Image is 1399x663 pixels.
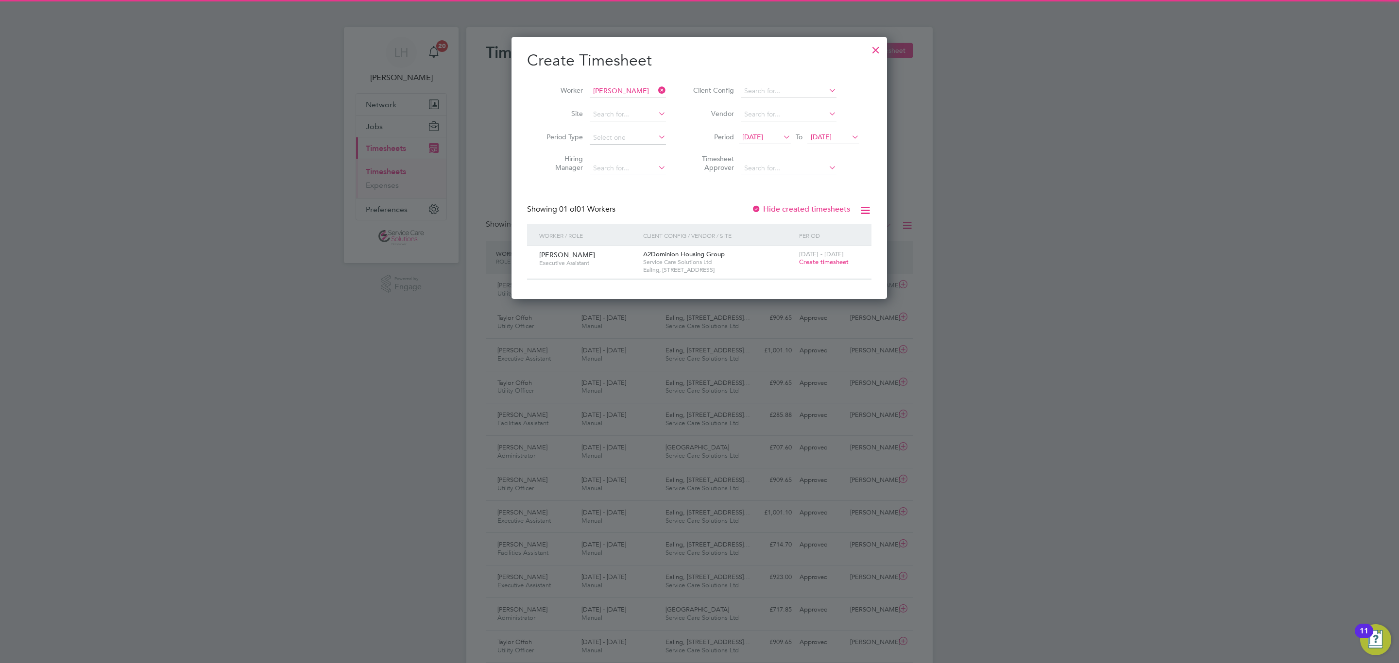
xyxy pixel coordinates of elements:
[539,154,583,172] label: Hiring Manager
[539,259,636,267] span: Executive Assistant
[537,224,641,247] div: Worker / Role
[590,108,666,121] input: Search for...
[811,133,832,141] span: [DATE]
[539,109,583,118] label: Site
[751,204,850,214] label: Hide created timesheets
[590,84,666,98] input: Search for...
[641,224,797,247] div: Client Config / Vendor / Site
[559,204,615,214] span: 01 Workers
[741,108,836,121] input: Search for...
[539,250,595,259] span: [PERSON_NAME]
[643,258,794,266] span: Service Care Solutions Ltd
[1360,624,1391,655] button: Open Resource Center, 11 new notifications
[793,131,805,143] span: To
[690,154,734,172] label: Timesheet Approver
[799,258,849,266] span: Create timesheet
[690,109,734,118] label: Vendor
[559,204,577,214] span: 01 of
[539,133,583,141] label: Period Type
[643,250,725,258] span: A2Dominion Housing Group
[527,50,871,71] h2: Create Timesheet
[539,86,583,95] label: Worker
[590,162,666,175] input: Search for...
[1360,631,1368,644] div: 11
[643,266,794,274] span: Ealing, [STREET_ADDRESS]
[690,86,734,95] label: Client Config
[690,133,734,141] label: Period
[590,131,666,145] input: Select one
[742,133,763,141] span: [DATE]
[741,162,836,175] input: Search for...
[527,204,617,215] div: Showing
[797,224,862,247] div: Period
[741,84,836,98] input: Search for...
[799,250,844,258] span: [DATE] - [DATE]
